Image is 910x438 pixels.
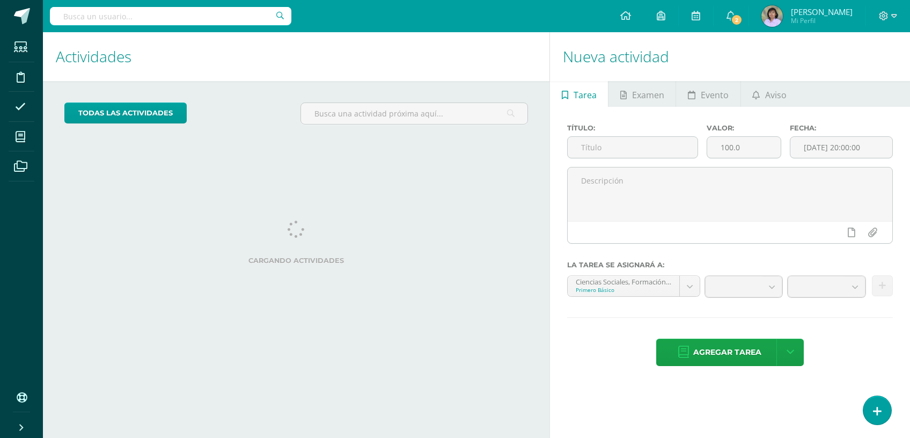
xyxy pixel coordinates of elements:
a: Evento [676,81,740,107]
a: Ciencias Sociales, Formación Ciudadana e Interculturalidad 'A'Primero Básico [568,276,700,296]
a: Tarea [550,81,608,107]
a: Examen [608,81,676,107]
span: 2 [731,14,743,26]
input: Puntos máximos [707,137,781,158]
div: Primero Básico [576,286,671,294]
label: Título: [567,124,698,132]
span: Aviso [765,82,787,108]
input: Fecha de entrega [790,137,892,158]
label: Fecha: [790,124,893,132]
input: Busca un usuario... [50,7,291,25]
a: todas las Actividades [64,103,187,123]
label: La tarea se asignará a: [567,261,893,269]
h1: Nueva actividad [563,32,897,81]
label: Cargando actividades [64,257,528,265]
span: Agregar tarea [693,339,761,366]
span: Mi Perfil [791,16,853,25]
span: Tarea [574,82,597,108]
span: Evento [701,82,729,108]
input: Título [568,137,698,158]
label: Valor: [707,124,782,132]
span: [PERSON_NAME] [791,6,853,17]
span: Examen [632,82,664,108]
h1: Actividades [56,32,537,81]
img: b6a5d1fa7892cd7d290ae33127057d5e.png [761,5,783,27]
input: Busca una actividad próxima aquí... [301,103,527,124]
div: Ciencias Sociales, Formación Ciudadana e Interculturalidad 'A' [576,276,671,286]
a: Aviso [741,81,798,107]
